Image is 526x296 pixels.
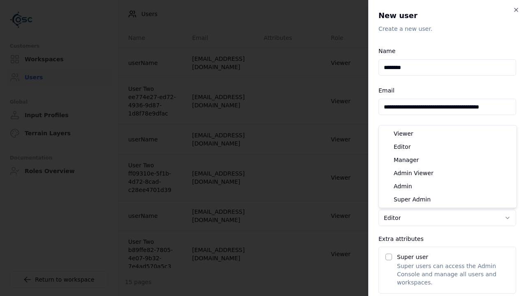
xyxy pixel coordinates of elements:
[394,182,412,190] span: Admin
[394,129,413,138] span: Viewer
[394,156,419,164] span: Manager
[394,143,411,151] span: Editor
[394,169,434,177] span: Admin Viewer
[394,195,431,203] span: Super Admin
